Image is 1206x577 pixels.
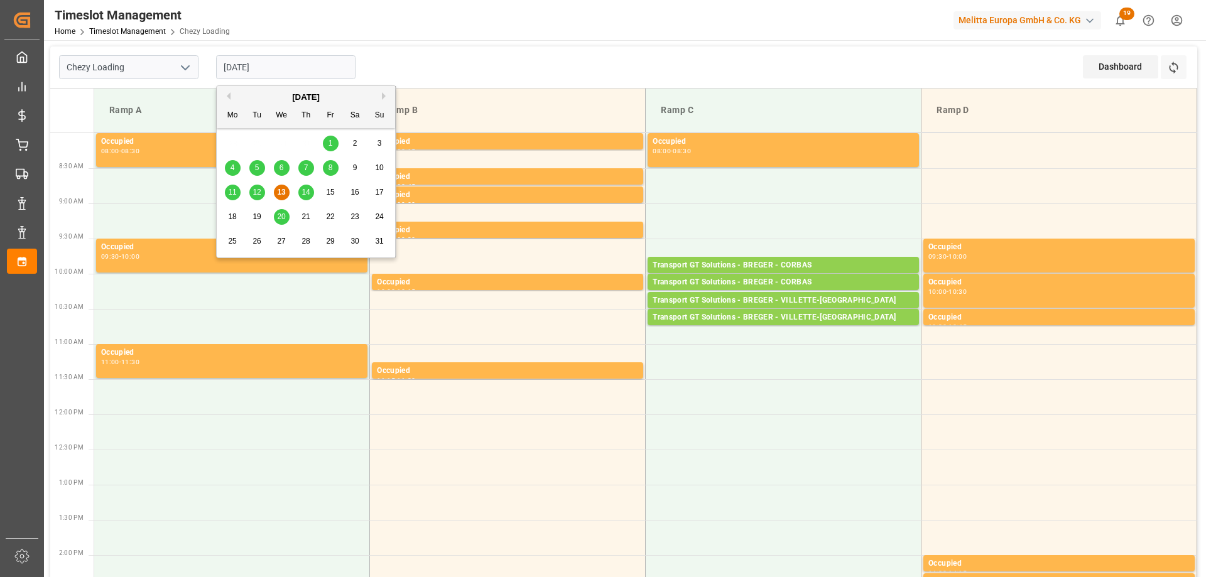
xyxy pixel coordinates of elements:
[372,185,388,200] div: Choose Sunday, August 17th, 2025
[249,160,265,176] div: Choose Tuesday, August 5th, 2025
[377,224,638,237] div: Occupied
[101,136,362,148] div: Occupied
[249,108,265,124] div: Tu
[1134,6,1163,35] button: Help Center
[347,160,363,176] div: Choose Saturday, August 9th, 2025
[280,163,284,172] span: 6
[104,99,359,122] div: Ramp A
[928,311,1190,324] div: Occupied
[928,558,1190,570] div: Occupied
[375,237,383,245] span: 31
[119,254,121,259] div: -
[323,234,339,249] div: Choose Friday, August 29th, 2025
[323,209,339,225] div: Choose Friday, August 22nd, 2025
[225,209,241,225] div: Choose Monday, August 18th, 2025
[948,289,967,294] div: 10:30
[326,237,334,245] span: 29
[274,234,290,249] div: Choose Wednesday, August 27th, 2025
[323,185,339,200] div: Choose Friday, August 15th, 2025
[932,99,1187,122] div: Ramp D
[301,188,310,197] span: 14
[225,160,241,176] div: Choose Monday, August 4th, 2025
[377,377,395,383] div: 11:15
[216,55,356,79] input: DD-MM-YYYY
[228,237,236,245] span: 25
[653,276,914,289] div: Transport GT Solutions - BREGER - CORBAS
[59,233,84,240] span: 9:30 AM
[928,241,1190,254] div: Occupied
[326,212,334,221] span: 22
[928,289,947,294] div: 10:00
[121,148,139,154] div: 08:30
[948,254,967,259] div: 10:00
[304,163,308,172] span: 7
[948,570,967,576] div: 14:15
[121,254,139,259] div: 10:00
[1106,6,1134,35] button: show 19 new notifications
[395,289,397,294] div: -
[347,108,363,124] div: Sa
[55,303,84,310] span: 10:30 AM
[947,324,948,330] div: -
[350,188,359,197] span: 16
[323,136,339,151] div: Choose Friday, August 1st, 2025
[380,99,635,122] div: Ramp B
[277,212,285,221] span: 20
[55,444,84,451] span: 12:30 PM
[225,234,241,249] div: Choose Monday, August 25th, 2025
[274,209,290,225] div: Choose Wednesday, August 20th, 2025
[101,347,362,359] div: Occupied
[656,99,911,122] div: Ramp C
[372,136,388,151] div: Choose Sunday, August 3rd, 2025
[372,234,388,249] div: Choose Sunday, August 31st, 2025
[298,185,314,200] div: Choose Thursday, August 14th, 2025
[397,237,415,242] div: 09:30
[347,209,363,225] div: Choose Saturday, August 23rd, 2025
[298,160,314,176] div: Choose Thursday, August 7th, 2025
[347,136,363,151] div: Choose Saturday, August 2nd, 2025
[375,188,383,197] span: 17
[653,272,914,283] div: Pallets: 5,TU: 32,City: [GEOGRAPHIC_DATA],Arrival: [DATE] 00:00:00
[59,55,198,79] input: Type to search/select
[301,212,310,221] span: 21
[928,254,947,259] div: 09:30
[298,108,314,124] div: Th
[255,163,259,172] span: 5
[928,276,1190,289] div: Occupied
[377,171,638,183] div: Occupied
[59,514,84,521] span: 1:30 PM
[326,188,334,197] span: 15
[55,268,84,275] span: 10:00 AM
[175,58,194,77] button: open menu
[225,185,241,200] div: Choose Monday, August 11th, 2025
[928,570,947,576] div: 14:00
[59,479,84,486] span: 1:00 PM
[249,185,265,200] div: Choose Tuesday, August 12th, 2025
[253,188,261,197] span: 12
[377,289,395,294] div: 10:00
[121,359,139,365] div: 11:30
[375,163,383,172] span: 10
[397,202,415,207] div: 09:00
[350,237,359,245] span: 30
[372,209,388,225] div: Choose Sunday, August 24th, 2025
[947,570,948,576] div: -
[382,92,389,100] button: Next Month
[653,289,914,299] div: Pallets: 2,TU: 52,City: [GEOGRAPHIC_DATA],Arrival: [DATE] 00:00:00
[59,549,84,556] span: 2:00 PM
[55,6,230,24] div: Timeslot Management
[101,254,119,259] div: 09:30
[948,324,967,330] div: 10:45
[372,160,388,176] div: Choose Sunday, August 10th, 2025
[119,148,121,154] div: -
[347,234,363,249] div: Choose Saturday, August 30th, 2025
[329,163,333,172] span: 8
[231,163,235,172] span: 4
[377,276,638,289] div: Occupied
[277,237,285,245] span: 27
[953,11,1101,30] div: Melitta Europa GmbH & Co. KG
[1083,55,1158,78] div: Dashboard
[101,148,119,154] div: 08:00
[253,237,261,245] span: 26
[55,27,75,36] a: Home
